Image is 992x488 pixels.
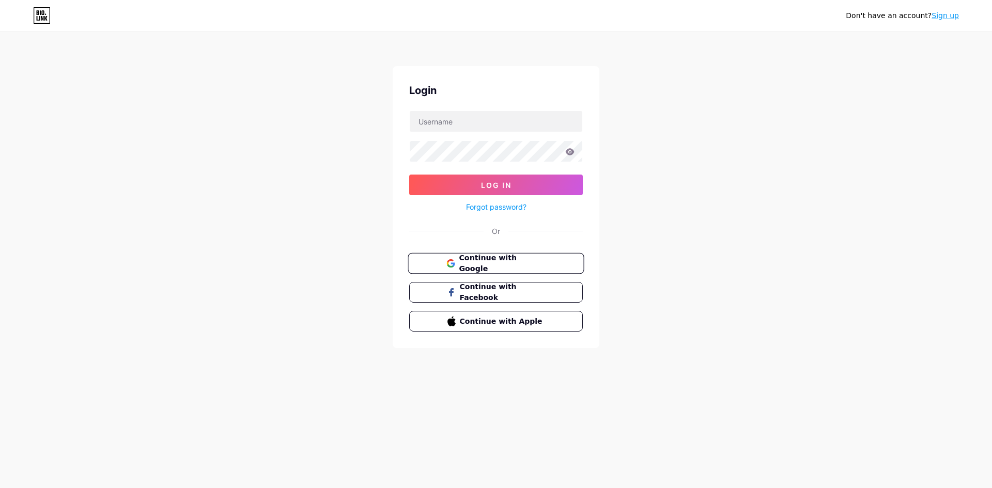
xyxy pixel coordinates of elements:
button: Log In [409,175,583,195]
span: Continue with Apple [460,316,545,327]
div: Login [409,83,583,98]
span: Continue with Google [459,253,545,275]
a: Sign up [932,11,959,20]
a: Continue with Google [409,253,583,274]
div: Don't have an account? [846,10,959,21]
button: Continue with Google [408,253,584,274]
span: Continue with Facebook [460,281,545,303]
a: Forgot password? [466,201,526,212]
button: Continue with Apple [409,311,583,332]
div: Or [492,226,500,237]
span: Log In [481,181,512,190]
button: Continue with Facebook [409,282,583,303]
input: Username [410,111,582,132]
